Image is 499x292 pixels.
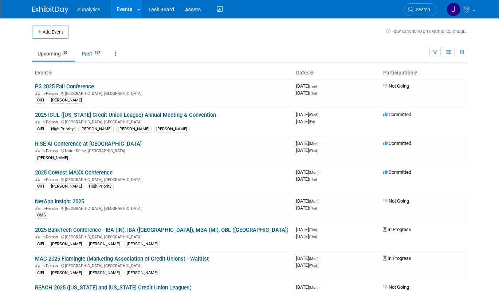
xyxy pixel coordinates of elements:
[32,67,293,79] th: Event
[309,228,317,232] span: (Thu)
[309,142,318,146] span: (Mon)
[383,112,411,117] span: Committed
[35,119,290,124] div: [GEOGRAPHIC_DATA], [GEOGRAPHIC_DATA]
[35,235,40,238] img: In-Person Event
[35,262,290,268] div: [GEOGRAPHIC_DATA], [GEOGRAPHIC_DATA]
[77,7,101,12] span: Aunalytics
[319,284,321,290] span: -
[35,149,40,152] img: In-Person Event
[447,3,460,16] img: Julie Grisanti-Cieslak
[296,147,318,153] span: [DATE]
[319,141,321,146] span: -
[296,234,317,239] span: [DATE]
[35,234,290,239] div: [GEOGRAPHIC_DATA], [GEOGRAPHIC_DATA]
[35,83,94,90] a: P3 2025 Fall Conference
[383,83,409,89] span: Not Going
[116,126,152,132] div: [PERSON_NAME]
[35,90,290,96] div: [GEOGRAPHIC_DATA], [GEOGRAPHIC_DATA]
[309,264,318,268] span: (Wed)
[35,284,192,291] a: REACH 2025 ([US_STATE] and [US_STATE] Credit Union Leagues)
[309,84,317,88] span: (Tue)
[296,112,321,117] span: [DATE]
[42,235,60,239] span: In-Person
[61,50,69,55] span: 20
[35,147,290,153] div: Notre Dame, [GEOGRAPHIC_DATA]
[413,70,417,76] a: Sort by Participation Type
[49,183,84,190] div: [PERSON_NAME]
[380,67,467,79] th: Participation
[42,206,60,211] span: In-Person
[42,177,60,182] span: In-Person
[319,169,321,175] span: -
[296,119,315,124] span: [DATE]
[42,149,60,153] span: In-Person
[309,91,317,95] span: (Thu)
[48,70,52,76] a: Sort by Event Name
[383,227,411,232] span: In Progress
[386,28,467,34] a: How to sync to an external calendar...
[383,255,411,261] span: In Progress
[383,198,409,204] span: Not Going
[87,270,122,276] div: [PERSON_NAME]
[404,3,437,16] a: Search
[35,205,290,211] div: [GEOGRAPHIC_DATA], [GEOGRAPHIC_DATA]
[309,149,318,153] span: (Wed)
[35,155,70,161] div: [PERSON_NAME]
[35,227,288,233] a: 2025 BankTech Conference - IBA (IN), IBA ([GEOGRAPHIC_DATA]), MBA (MI), OBL ([GEOGRAPHIC_DATA])
[318,83,319,89] span: -
[49,241,84,247] div: [PERSON_NAME]
[383,169,411,175] span: Committed
[35,212,48,219] div: CMS
[35,241,46,247] div: CIFI
[35,198,84,205] a: NetApp Insight 2025
[296,141,321,146] span: [DATE]
[309,120,315,124] span: (Fri)
[310,70,313,76] a: Sort by Start Date
[296,284,321,290] span: [DATE]
[35,206,40,210] img: In-Person Event
[93,50,102,55] span: 197
[42,264,60,268] span: In-Person
[49,97,84,104] div: [PERSON_NAME]
[35,264,40,267] img: In-Person Event
[35,270,46,276] div: CIFI
[76,47,108,61] a: Past197
[125,270,160,276] div: [PERSON_NAME]
[87,183,114,190] div: High Priority
[383,141,411,146] span: Committed
[35,126,46,132] div: CIFI
[293,67,380,79] th: Dates
[42,91,60,96] span: In-Person
[309,285,318,289] span: (Mon)
[35,97,46,104] div: CIFI
[296,176,317,182] span: [DATE]
[309,177,317,181] span: (Thu)
[296,255,321,261] span: [DATE]
[49,270,84,276] div: [PERSON_NAME]
[35,177,40,181] img: In-Person Event
[125,241,160,247] div: [PERSON_NAME]
[296,169,321,175] span: [DATE]
[309,170,318,174] span: (Mon)
[35,169,113,176] a: 2025 GoWest MAXX Conference
[296,198,321,204] span: [DATE]
[35,141,142,147] a: RISE AI Conference at [GEOGRAPHIC_DATA]
[35,91,40,95] img: In-Person Event
[32,26,68,39] button: Add Event
[296,83,319,89] span: [DATE]
[32,6,68,14] img: ExhibitDay
[49,126,76,132] div: High Priority
[42,120,60,124] span: In-Person
[87,241,122,247] div: [PERSON_NAME]
[35,120,40,123] img: In-Person Event
[78,126,114,132] div: [PERSON_NAME]
[309,235,317,239] span: (Thu)
[296,205,317,211] span: [DATE]
[309,206,317,210] span: (Thu)
[309,257,318,261] span: (Mon)
[35,176,290,182] div: [GEOGRAPHIC_DATA], [GEOGRAPHIC_DATA]
[35,255,209,262] a: MAC 2025 Flamingle (Marketing Association of Credit Unions) - Waitlist
[383,284,409,290] span: Not Going
[154,126,189,132] div: [PERSON_NAME]
[309,113,318,117] span: (Wed)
